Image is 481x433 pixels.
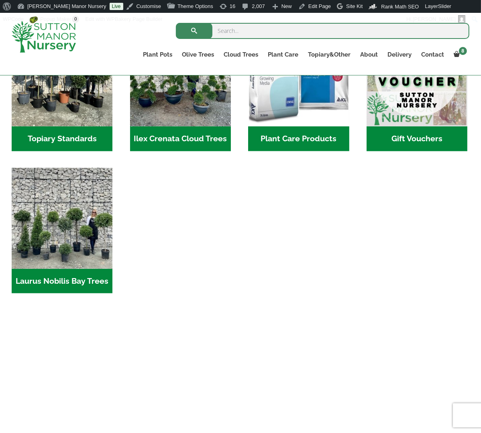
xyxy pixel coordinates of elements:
h2: Laurus Nobilis Bay Trees [12,269,112,294]
span: [PERSON_NAME] [413,16,456,22]
img: Home - 9CE163CB 973F 4905 8AD5 A9A890F87D43 [130,26,231,126]
a: Plant Care [263,49,303,60]
h2: Topiary Standards [12,126,112,151]
h2: Plant Care Products [248,126,349,151]
a: Live [110,3,123,10]
img: Home - IMG 5223 [12,26,112,126]
a: Topiary&Other [303,49,355,60]
span: Site Kit [346,3,363,9]
h2: Gift Vouchers [367,126,467,151]
a: Contact [416,49,449,60]
a: Visit product category Ilex Crenata Cloud Trees [130,26,231,151]
h2: Ilex Crenata Cloud Trees [130,126,231,151]
a: Hi, [404,13,469,26]
img: Home - food and soil [248,26,349,126]
img: Home - IMG 5945 [12,168,112,268]
span: 0 [72,16,79,23]
input: Search... [176,23,469,39]
a: Edit with WPBakery Page Builder [82,13,165,26]
a: Olive Trees [177,49,219,60]
img: Home - MAIN [367,26,467,126]
a: Visit product category Topiary Standards [12,26,112,151]
a: Delivery [383,49,416,60]
a: Visit product category Laurus Nobilis Bay Trees [12,168,112,293]
a: Visit product category Plant Care Products [248,26,349,151]
a: Plant Pots [138,49,177,60]
span: Rank Math SEO [381,4,419,10]
a: Cloud Trees [219,49,263,60]
img: logo [12,21,76,53]
a: Visit product category Gift Vouchers [367,26,467,151]
a: Popup Maker [27,13,82,26]
span: 8 [459,47,467,55]
a: About [355,49,383,60]
a: 8 [449,49,469,60]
